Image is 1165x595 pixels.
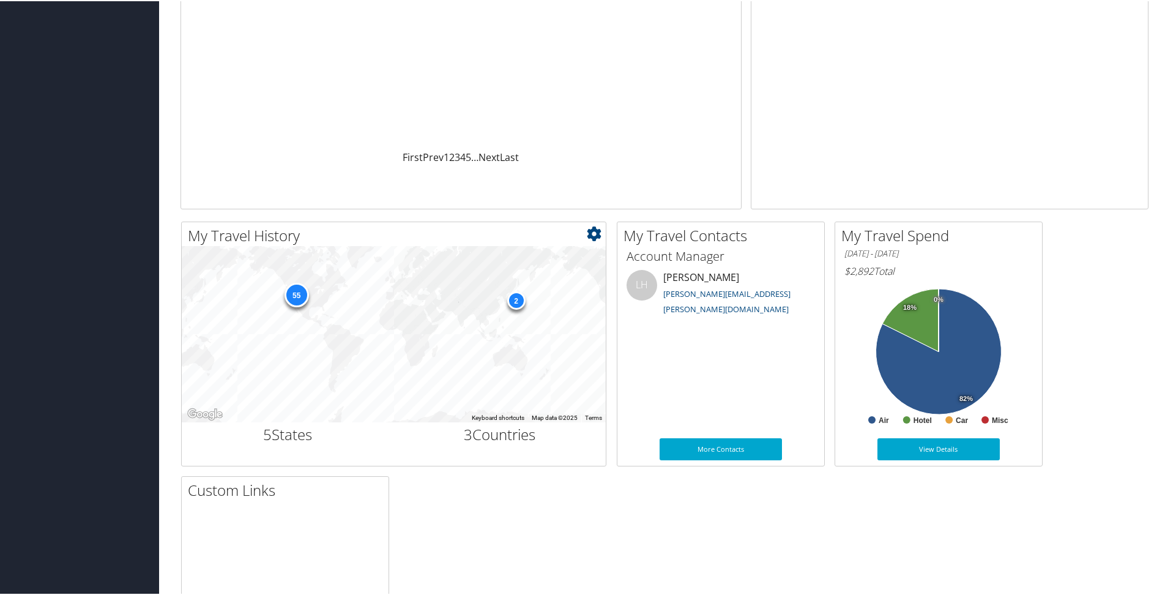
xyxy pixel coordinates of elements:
[403,149,423,163] a: First
[191,423,385,444] h2: States
[185,405,225,421] a: Open this area in Google Maps (opens a new window)
[500,149,519,163] a: Last
[185,405,225,421] img: Google
[959,394,973,402] tspan: 82%
[284,282,308,306] div: 55
[627,247,815,264] h3: Account Manager
[188,479,389,500] h2: Custom Links
[620,269,821,319] li: [PERSON_NAME]
[263,423,272,443] span: 5
[844,247,1033,258] h6: [DATE] - [DATE]
[455,149,460,163] a: 3
[914,415,932,424] text: Hotel
[844,263,1033,277] h6: Total
[660,437,782,459] a: More Contacts
[464,423,472,443] span: 3
[934,295,944,302] tspan: 0%
[471,149,478,163] span: …
[841,224,1042,245] h2: My Travel Spend
[663,287,791,314] a: [PERSON_NAME][EMAIL_ADDRESS][PERSON_NAME][DOMAIN_NAME]
[844,263,874,277] span: $2,892
[532,413,578,420] span: Map data ©2025
[423,149,444,163] a: Prev
[507,290,525,309] div: 2
[877,437,1000,459] a: View Details
[627,269,657,299] div: LH
[992,415,1008,424] text: Misc
[623,224,824,245] h2: My Travel Contacts
[478,149,500,163] a: Next
[903,303,917,310] tspan: 18%
[879,415,889,424] text: Air
[449,149,455,163] a: 2
[472,413,524,421] button: Keyboard shortcuts
[460,149,466,163] a: 4
[956,415,968,424] text: Car
[403,423,597,444] h2: Countries
[585,413,602,420] a: Terms (opens in new tab)
[188,224,606,245] h2: My Travel History
[444,149,449,163] a: 1
[466,149,471,163] a: 5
